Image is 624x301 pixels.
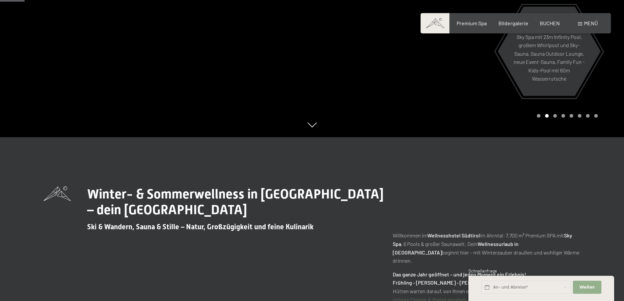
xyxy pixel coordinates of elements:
[393,232,572,247] strong: Sky Spa
[586,114,590,118] div: Carousel Page 7
[87,186,384,217] span: Winter- & Sommerwellness in [GEOGRAPHIC_DATA] – dein [GEOGRAPHIC_DATA]
[594,114,598,118] div: Carousel Page 8
[393,241,519,255] strong: Wellnessurlaub in [GEOGRAPHIC_DATA]
[535,114,598,118] div: Carousel Pagination
[545,114,549,118] div: Carousel Page 2 (Current Slide)
[87,223,313,231] span: Ski & Wandern, Sauna & Stille – Natur, Großzügigkeit und feine Kulinarik
[393,231,581,265] p: Willkommen im im Ahrntal: 7.700 m² Premium SPA mit , 6 Pools & großer Saunawelt. Dein beginnt hie...
[579,284,595,290] span: Weiter
[457,20,487,26] a: Premium Spa
[514,32,585,83] p: Sky Spa mit 23m Infinity Pool, großem Whirlpool und Sky-Sauna, Sauna Outdoor Lounge, neue Event-S...
[499,20,528,26] a: Bildergalerie
[393,271,526,277] strong: Das ganze Jahr geöffnet – und jeden Moment ein Erlebnis!
[570,114,573,118] div: Carousel Page 5
[584,20,598,26] span: Menü
[497,6,601,96] a: Hot & New Sky Spa mit 23m Infinity Pool, großem Whirlpool und Sky-Sauna, Sauna Outdoor Lounge, ne...
[540,20,560,26] a: BUCHEN
[427,232,480,238] strong: Wellnesshotel Südtirol
[561,114,565,118] div: Carousel Page 4
[578,114,581,118] div: Carousel Page 6
[468,268,497,273] span: Schnellanfrage
[553,114,557,118] div: Carousel Page 3
[537,114,540,118] div: Carousel Page 1
[573,281,601,294] button: Weiter
[393,279,501,286] strong: Frühling - [PERSON_NAME] - [PERSON_NAME]:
